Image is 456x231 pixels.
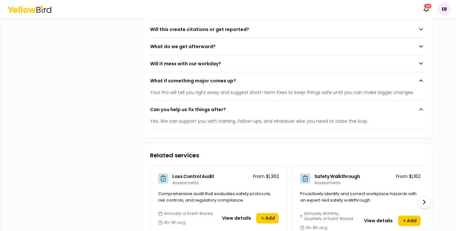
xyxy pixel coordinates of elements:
button: What if something major comes up? [150,72,424,89]
span: Proactively identify and correct workplace hazards with an expert-led safety walkthrough. [300,191,417,204]
button: What do we get afterward? [150,38,424,55]
span: Loss Control Audit [172,173,214,180]
span: Assessments [314,180,341,186]
span: Annually, Monthly, Quarterly or Event-Based [304,211,355,222]
span: 2h-8h avg [306,226,327,231]
button: 29 [420,3,433,16]
span: Annually or Event-Based [164,211,213,216]
div: What if something major comes up? [150,89,424,101]
button: Can you help us fix things after? [150,101,424,118]
button: Will this create citations or get reported? [150,21,424,38]
p: From $1,162 [396,173,421,180]
span: Comprehensive audit that evaluates safety protocols, risk controls, and regulatory compliance. [158,191,271,204]
span: Assessments [172,180,199,186]
p: From $1,362 [253,173,279,180]
button: View details [360,216,397,226]
span: 4h-9h avg [164,220,186,226]
div: Yes. We can support you with training, follow-ups, and whatever else you need to close the loop. [150,118,424,130]
h3: Related services [150,151,424,160]
button: Add [398,216,421,226]
div: Your Pro will tell you right away and suggest short-term fixes to keep things safe until you can ... [150,89,424,101]
button: Add [256,213,279,224]
button: Will it mess with our workday? [150,55,424,72]
div: Can you help us fix things after? [150,118,424,130]
button: View details [218,213,255,224]
span: EB [438,3,451,16]
span: Safety Walkthrough [314,173,360,180]
div: 29 [424,3,432,9]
